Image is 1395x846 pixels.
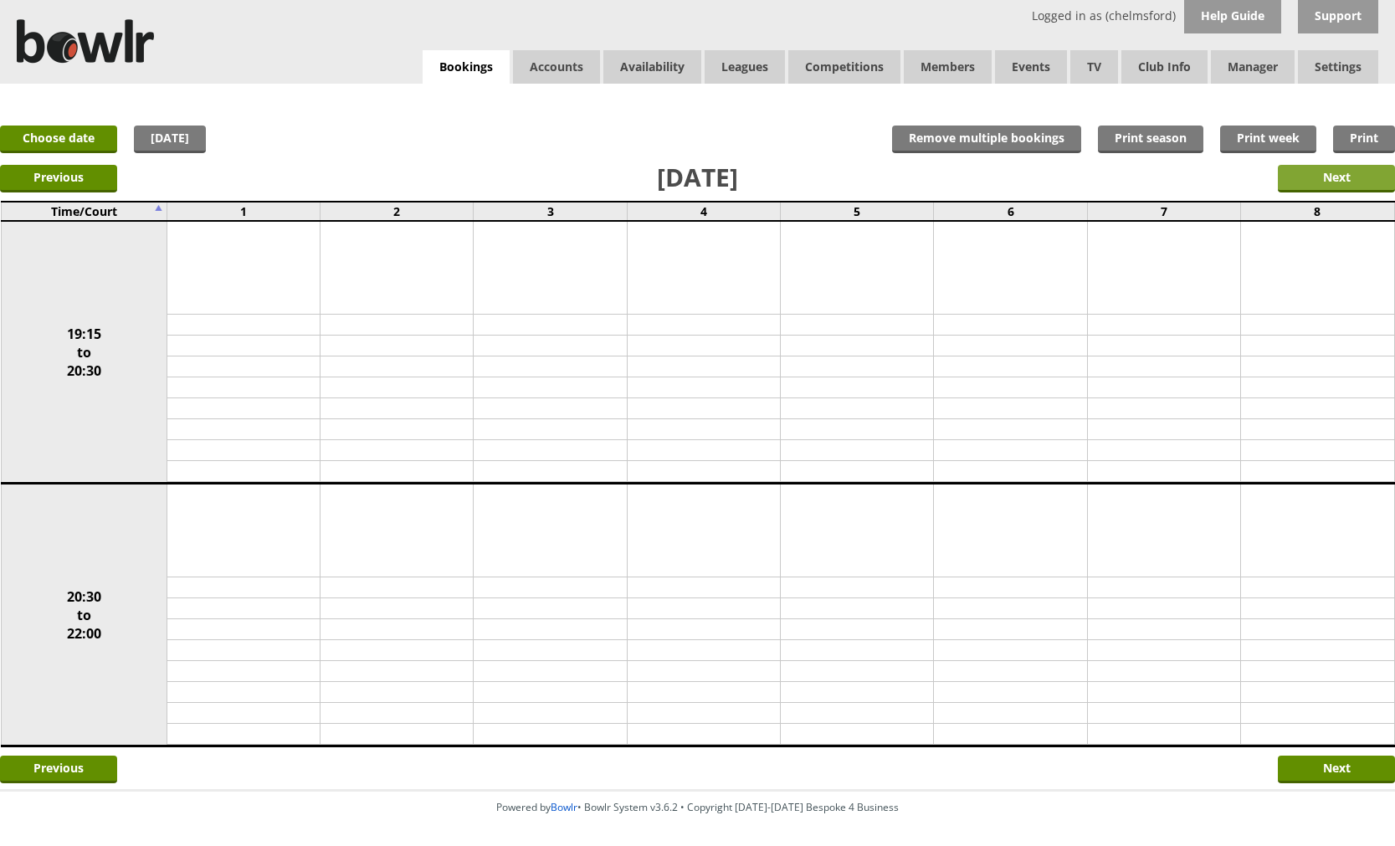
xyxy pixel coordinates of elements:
[321,202,474,221] td: 2
[513,50,600,84] span: Accounts
[1211,50,1295,84] span: Manager
[134,126,206,153] a: [DATE]
[1070,50,1118,84] span: TV
[1087,202,1240,221] td: 7
[705,50,785,84] a: Leagues
[892,126,1081,153] input: Remove multiple bookings
[1278,756,1395,783] input: Next
[1,221,167,484] td: 19:15 to 20:30
[1098,126,1203,153] a: Print season
[781,202,934,221] td: 5
[423,50,510,85] a: Bookings
[995,50,1067,84] a: Events
[1121,50,1208,84] a: Club Info
[474,202,627,221] td: 3
[603,50,701,84] a: Availability
[167,202,320,221] td: 1
[1220,126,1316,153] a: Print week
[788,50,900,84] a: Competitions
[904,50,992,84] span: Members
[934,202,1087,221] td: 6
[1,484,167,746] td: 20:30 to 22:00
[1333,126,1395,153] a: Print
[627,202,780,221] td: 4
[551,800,577,814] a: Bowlr
[496,800,899,814] span: Powered by • Bowlr System v3.6.2 • Copyright [DATE]-[DATE] Bespoke 4 Business
[1278,165,1395,192] input: Next
[1,202,167,221] td: Time/Court
[1241,202,1394,221] td: 8
[1298,50,1378,84] span: Settings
